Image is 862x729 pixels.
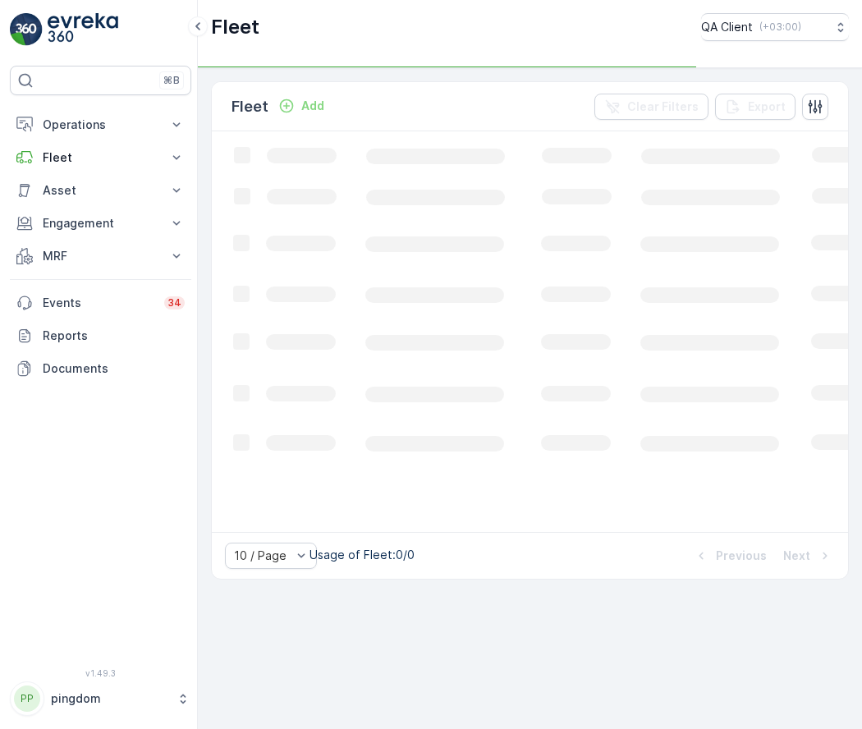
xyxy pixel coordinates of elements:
[43,295,154,311] p: Events
[701,19,753,35] p: QA Client
[759,21,801,34] p: ( +03:00 )
[232,95,268,118] p: Fleet
[51,690,168,707] p: pingdom
[594,94,708,120] button: Clear Filters
[10,287,191,319] a: Events34
[10,108,191,141] button: Operations
[43,328,185,344] p: Reports
[782,546,835,566] button: Next
[10,668,191,678] span: v 1.49.3
[309,547,415,563] p: Usage of Fleet : 0/0
[167,296,181,309] p: 34
[10,319,191,352] a: Reports
[43,117,158,133] p: Operations
[701,13,849,41] button: QA Client(+03:00)
[43,248,158,264] p: MRF
[43,182,158,199] p: Asset
[43,215,158,232] p: Engagement
[10,352,191,385] a: Documents
[272,96,331,116] button: Add
[10,141,191,174] button: Fleet
[211,14,259,40] p: Fleet
[715,94,796,120] button: Export
[10,174,191,207] button: Asset
[748,99,786,115] p: Export
[783,548,810,564] p: Next
[691,546,768,566] button: Previous
[301,98,324,114] p: Add
[43,360,185,377] p: Documents
[10,207,191,240] button: Engagement
[48,13,118,46] img: logo_light-DOdMpM7g.png
[10,240,191,273] button: MRF
[163,74,180,87] p: ⌘B
[10,13,43,46] img: logo
[14,685,40,712] div: PP
[627,99,699,115] p: Clear Filters
[10,681,191,716] button: PPpingdom
[43,149,158,166] p: Fleet
[716,548,767,564] p: Previous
